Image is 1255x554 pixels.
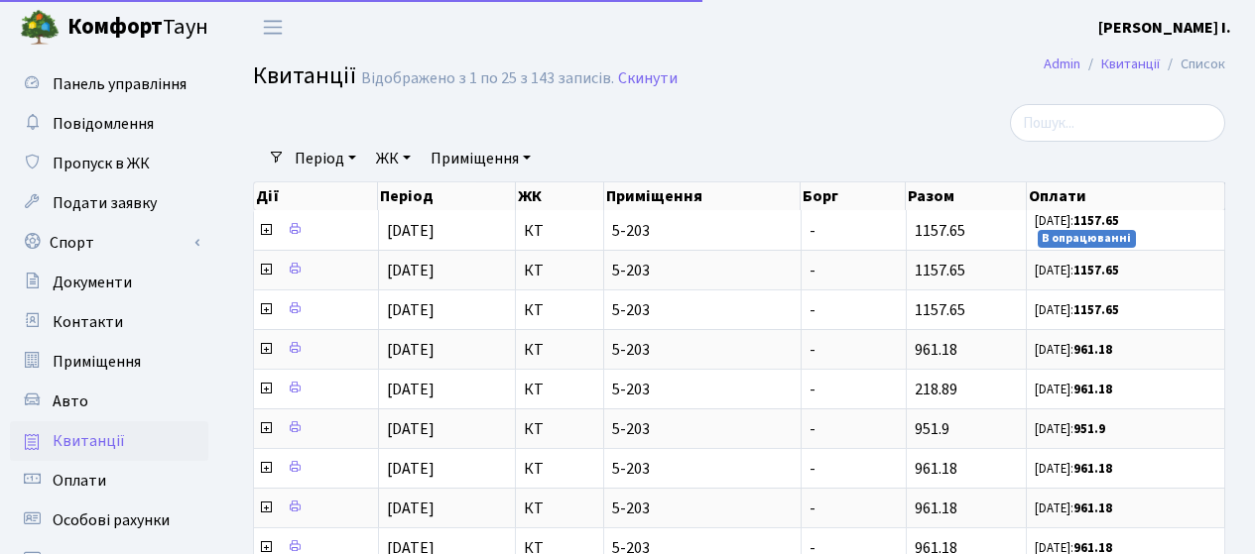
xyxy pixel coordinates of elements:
span: Пропуск в ЖК [53,153,150,174]
span: - [810,458,816,480]
a: Приміщення [423,142,539,175]
a: Подати заявку [10,183,208,223]
span: КТ [524,421,595,437]
span: Оплати [53,470,106,492]
span: 5-203 [612,382,792,397]
span: 951.9 [915,418,949,440]
b: 961.18 [1073,460,1112,478]
small: [DATE]: [1035,341,1112,359]
th: Борг [801,182,906,210]
th: Приміщення [604,182,801,210]
div: Відображено з 1 по 25 з 143 записів. [361,69,614,88]
a: Оплати [10,461,208,500]
span: - [810,379,816,400]
a: Квитанції [1101,54,1160,74]
th: Разом [906,182,1027,210]
a: [PERSON_NAME] І. [1098,16,1231,40]
span: КТ [524,342,595,358]
span: 5-203 [612,302,792,318]
span: 218.89 [915,379,957,400]
span: Повідомлення [53,113,154,135]
span: [DATE] [387,418,435,440]
a: Документи [10,263,208,302]
span: - [810,339,816,361]
span: КТ [524,302,595,318]
input: Пошук... [1010,104,1225,142]
a: Пропуск в ЖК [10,144,208,183]
span: Панель управління [53,73,187,95]
small: [DATE]: [1035,212,1119,230]
span: Документи [53,272,132,293]
b: 1157.65 [1073,212,1119,230]
span: КТ [524,382,595,397]
a: Приміщення [10,342,208,382]
span: 961.18 [915,498,957,519]
b: 961.18 [1073,499,1112,517]
span: 961.18 [915,339,957,361]
span: [DATE] [387,379,435,400]
b: 1157.65 [1073,262,1119,279]
span: КТ [524,223,595,239]
button: Переключити навігацію [248,11,298,44]
th: Дії [254,182,378,210]
small: [DATE]: [1035,499,1112,517]
span: [DATE] [387,260,435,281]
span: 1157.65 [915,220,965,242]
span: КТ [524,263,595,278]
span: Подати заявку [53,192,157,214]
li: Список [1160,54,1225,75]
a: Admin [1044,54,1080,74]
th: Період [378,182,516,210]
small: [DATE]: [1035,381,1112,398]
span: Авто [53,390,88,412]
a: Спорт [10,223,208,263]
span: 5-203 [612,263,792,278]
span: - [810,260,816,281]
b: 1157.65 [1073,301,1119,319]
span: 5-203 [612,500,792,516]
th: Оплати [1027,182,1225,210]
small: В опрацюванні [1038,230,1137,248]
span: [DATE] [387,220,435,242]
img: logo.png [20,8,60,48]
span: - [810,220,816,242]
a: Період [287,142,364,175]
small: [DATE]: [1035,262,1119,279]
span: [DATE] [387,339,435,361]
a: Особові рахунки [10,500,208,540]
span: 5-203 [612,342,792,358]
span: [DATE] [387,299,435,321]
span: Приміщення [53,351,141,373]
span: 961.18 [915,458,957,480]
a: Повідомлення [10,104,208,144]
b: [PERSON_NAME] І. [1098,17,1231,39]
span: 1157.65 [915,299,965,321]
span: - [810,498,816,519]
span: - [810,418,816,440]
a: Панель управління [10,64,208,104]
small: [DATE]: [1035,301,1119,319]
span: КТ [524,500,595,516]
small: [DATE]: [1035,460,1112,478]
nav: breadcrumb [1014,44,1255,85]
b: 961.18 [1073,381,1112,398]
span: Таун [67,11,208,45]
span: [DATE] [387,498,435,519]
b: 961.18 [1073,341,1112,359]
span: КТ [524,461,595,477]
a: Квитанції [10,421,208,461]
span: Квитанції [53,430,125,452]
span: 1157.65 [915,260,965,281]
a: Контакти [10,302,208,342]
span: - [810,299,816,321]
b: Комфорт [67,11,163,43]
th: ЖК [516,182,604,210]
a: ЖК [368,142,419,175]
span: Особові рахунки [53,509,170,531]
span: Контакти [53,311,123,333]
span: 5-203 [612,461,792,477]
a: Скинути [618,69,678,88]
a: Авто [10,382,208,421]
span: 5-203 [612,421,792,437]
span: Квитанції [253,58,356,93]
